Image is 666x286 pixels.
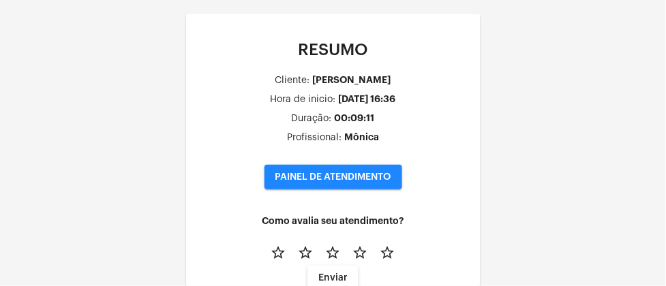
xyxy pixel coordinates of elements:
div: Duração: [292,114,332,124]
mat-icon: star_border [271,244,287,261]
div: 00:09:11 [335,113,375,123]
span: Enviar [318,273,348,283]
div: Hora de inicio: [271,95,336,105]
mat-icon: star_border [352,244,369,261]
div: Profissional: [287,133,342,143]
button: PAINEL DE ATENDIMENTO [264,165,402,189]
mat-icon: star_border [325,244,342,261]
mat-icon: star_border [380,244,396,261]
div: [PERSON_NAME] [313,75,391,85]
h4: Como avalia seu atendimento? [197,216,470,226]
div: [DATE] 16:36 [339,94,396,104]
div: Mônica [344,132,379,142]
div: Cliente: [275,76,310,86]
p: RESUMO [197,41,470,59]
span: PAINEL DE ATENDIMENTO [275,172,391,182]
mat-icon: star_border [298,244,314,261]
